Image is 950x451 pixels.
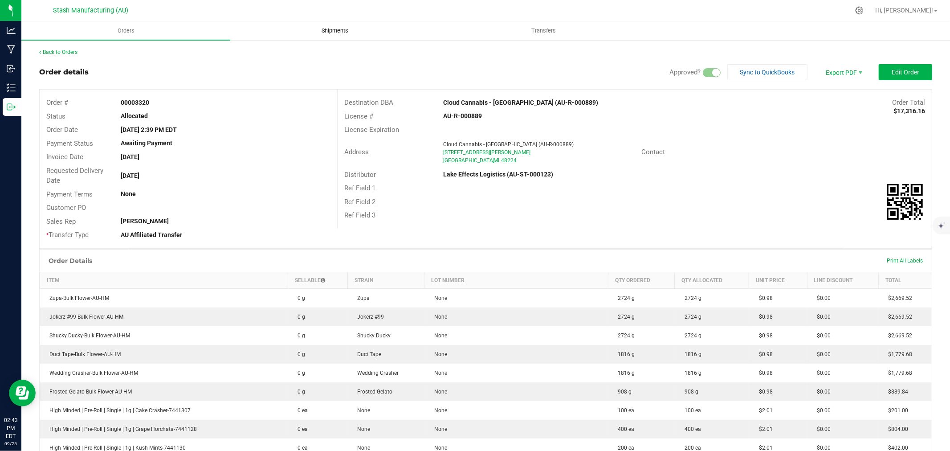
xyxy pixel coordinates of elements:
[614,332,635,339] span: 2724 g
[344,126,399,134] span: License Expiration
[430,370,447,376] span: None
[608,272,675,288] th: Qty Ordered
[121,172,139,179] strong: [DATE]
[353,445,371,451] span: None
[754,332,773,339] span: $0.98
[614,370,635,376] span: 1816 g
[430,332,447,339] span: None
[121,217,169,225] strong: [PERSON_NAME]
[884,370,912,376] span: $1,779.68
[754,351,773,357] span: $0.98
[812,332,831,339] span: $0.00
[40,272,288,288] th: Item
[614,295,635,301] span: 2724 g
[230,21,439,40] a: Shipments
[293,426,308,432] span: 0 ea
[430,426,447,432] span: None
[353,389,393,395] span: Frosted Gelato
[754,314,773,320] span: $0.98
[46,204,86,212] span: Customer PO
[884,351,912,357] span: $1,779.68
[106,27,147,35] span: Orders
[293,370,305,376] span: 0 g
[353,426,371,432] span: None
[46,112,65,120] span: Status
[293,332,305,339] span: 0 g
[493,157,493,164] span: ,
[45,370,139,376] span: Wedding Crasher-Bulk Flower-AU-HM
[348,272,424,288] th: Strain
[493,157,499,164] span: MI
[49,257,92,264] h1: Order Details
[53,7,129,14] span: Stash Manufacturing (AU)
[614,407,635,414] span: 100 ea
[7,26,16,35] inline-svg: Analytics
[7,102,16,111] inline-svg: Outbound
[46,153,83,161] span: Invoice Date
[46,190,93,198] span: Payment Terms
[121,190,136,197] strong: None
[293,295,305,301] span: 0 g
[46,139,93,148] span: Payment Status
[21,21,230,40] a: Orders
[45,351,121,357] span: Duct Tape-Bulk Flower-AU-HM
[288,272,347,288] th: Sellable
[884,389,908,395] span: $889.84
[443,171,553,178] strong: Lake Effects Logistics (AU-ST-000123)
[754,370,773,376] span: $0.98
[4,440,17,447] p: 09/25
[680,295,701,301] span: 2724 g
[7,64,16,73] inline-svg: Inbound
[430,445,447,451] span: None
[39,67,89,78] div: Order details
[353,314,384,320] span: Jokerz #99
[614,314,635,320] span: 2724 g
[727,64,807,80] button: Sync to QuickBooks
[675,272,749,288] th: Qty Allocated
[740,69,795,76] span: Sync to QuickBooks
[344,171,376,179] span: Distributor
[430,351,447,357] span: None
[344,148,369,156] span: Address
[884,445,908,451] span: $402.00
[884,426,908,432] span: $804.00
[353,407,371,414] span: None
[519,27,568,35] span: Transfers
[45,389,132,395] span: Frosted Gelato-Bulk Flower-AU-HM
[344,98,393,107] span: Destination DBA
[344,184,375,192] span: Ref Field 1
[680,445,701,451] span: 200 ea
[680,407,701,414] span: 100 ea
[812,389,831,395] span: $0.00
[501,157,517,164] span: 48224
[353,295,370,301] span: Zupa
[293,389,305,395] span: 0 g
[884,295,912,301] span: $2,669.52
[680,351,701,357] span: 1816 g
[749,272,807,288] th: Unit Price
[754,407,773,414] span: $2.01
[293,351,305,357] span: 0 g
[812,445,831,451] span: $0.00
[121,153,139,160] strong: [DATE]
[344,198,375,206] span: Ref Field 2
[884,407,908,414] span: $201.00
[754,389,773,395] span: $0.98
[680,389,698,395] span: 908 g
[45,426,197,432] span: High Minded | Pre-Roll | Single | 1g | Grape Horchata-7441128
[816,64,870,80] span: Export PDF
[854,6,865,15] div: Manage settings
[812,314,831,320] span: $0.00
[680,314,701,320] span: 2724 g
[45,332,130,339] span: Shucky Ducky-Bulk Flower-AU-HM
[7,45,16,54] inline-svg: Manufacturing
[614,351,635,357] span: 1816 g
[443,157,494,164] span: [GEOGRAPHIC_DATA]
[9,380,36,406] iframe: Resource center
[121,126,177,133] strong: [DATE] 2:39 PM EDT
[439,21,648,40] a: Transfers
[892,98,925,107] span: Order Total
[45,445,186,451] span: High Minded | Pre-Roll | Single | 1g | Kush Mints-7441130
[614,426,635,432] span: 400 ea
[45,295,110,301] span: Zupa-Bulk Flower-AU-HM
